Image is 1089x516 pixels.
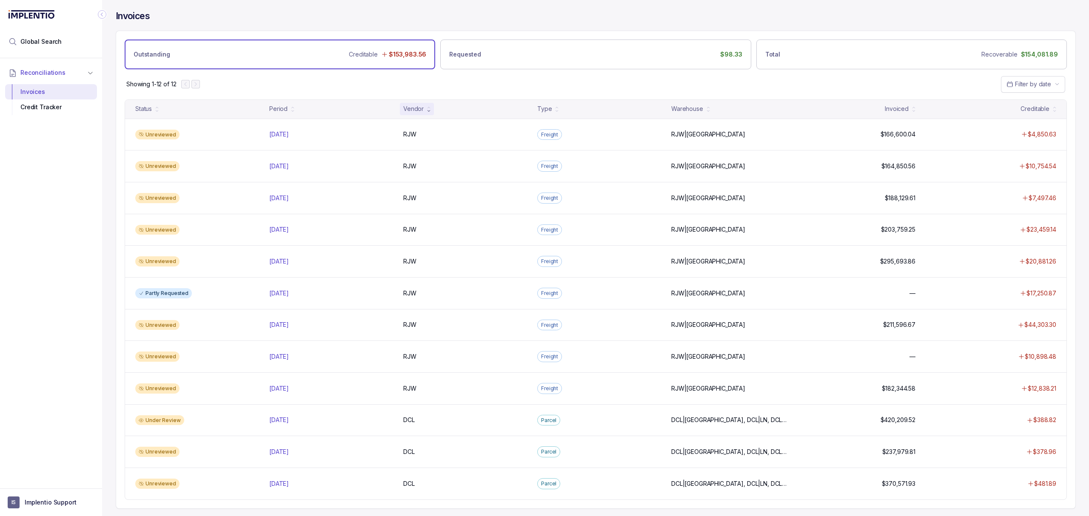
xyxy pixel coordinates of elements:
[269,225,289,234] p: [DATE]
[349,50,378,59] p: Creditable
[1033,416,1056,424] p: $388.82
[269,448,289,456] p: [DATE]
[97,9,107,20] div: Collapse Icon
[1021,105,1049,113] div: Creditable
[541,416,556,425] p: Parcel
[1026,289,1056,298] p: $17,250.87
[671,416,788,424] p: DCL|[GEOGRAPHIC_DATA], DCL|LN, DCL|YK
[1028,130,1056,139] p: $4,850.63
[269,130,289,139] p: [DATE]
[881,416,915,424] p: $420,209.52
[269,479,289,488] p: [DATE]
[135,161,180,171] div: Unreviewed
[885,105,909,113] div: Invoiced
[1015,80,1051,88] span: Filter by date
[135,415,184,425] div: Under Review
[882,448,915,456] p: $237,979.81
[720,50,742,59] p: $98.33
[671,105,703,113] div: Warehouse
[403,289,416,298] p: RJW
[909,289,915,298] p: —
[135,193,180,203] div: Unreviewed
[541,194,558,202] p: Freight
[671,352,745,361] p: RJW|[GEOGRAPHIC_DATA]
[116,10,150,22] h4: Invoices
[671,162,745,170] p: RJW|[GEOGRAPHIC_DATA]
[269,384,289,393] p: [DATE]
[269,162,289,170] p: [DATE]
[541,226,558,234] p: Freight
[403,416,415,424] p: DCL
[765,50,780,59] p: Total
[135,479,180,489] div: Unreviewed
[671,225,745,234] p: RJW|[GEOGRAPHIC_DATA]
[403,225,416,234] p: RJW
[403,105,424,113] div: Vendor
[20,68,66,77] span: Reconciliations
[134,50,170,59] p: Outstanding
[1034,479,1056,488] p: $481.89
[1026,162,1056,170] p: $10,754.54
[269,105,288,113] div: Period
[1026,257,1056,266] p: $20,881.26
[671,448,788,456] p: DCL|[GEOGRAPHIC_DATA], DCL|LN, DCL|YK
[403,352,416,361] p: RJW
[135,352,180,362] div: Unreviewed
[25,498,77,507] p: Implentio Support
[135,130,180,140] div: Unreviewed
[881,162,915,170] p: $164,850.56
[541,289,558,298] p: Freight
[269,416,289,424] p: [DATE]
[885,194,915,202] p: $188,129.61
[269,289,289,298] p: [DATE]
[1029,194,1056,202] p: $7,497.46
[671,289,745,298] p: RJW|[GEOGRAPHIC_DATA]
[671,257,745,266] p: RJW|[GEOGRAPHIC_DATA]
[541,448,556,456] p: Parcel
[881,130,915,139] p: $166,600.04
[541,130,558,139] p: Freight
[882,384,915,393] p: $182,344.58
[269,320,289,329] p: [DATE]
[1006,80,1051,88] search: Date Range Picker
[403,130,416,139] p: RJW
[671,384,745,393] p: RJW|[GEOGRAPHIC_DATA]
[1025,352,1056,361] p: $10,898.48
[880,257,915,266] p: $295,693.86
[8,496,94,508] button: User initialsImplentio Support
[541,352,558,361] p: Freight
[541,162,558,170] p: Freight
[135,288,192,298] div: Partly Requested
[671,479,788,488] p: DCL|[GEOGRAPHIC_DATA], DCL|LN, DCL|YK
[541,257,558,266] p: Freight
[671,320,745,329] p: RJW|[GEOGRAPHIC_DATA]
[8,496,20,508] span: User initials
[269,194,289,202] p: [DATE]
[671,130,745,139] p: RJW|[GEOGRAPHIC_DATA]
[403,448,415,456] p: DCL
[981,50,1017,59] p: Recoverable
[135,383,180,394] div: Unreviewed
[883,320,915,329] p: $211,596.67
[5,82,97,117] div: Reconciliations
[135,447,180,457] div: Unreviewed
[269,352,289,361] p: [DATE]
[126,80,176,88] p: Showing 1-12 of 12
[449,50,481,59] p: Requested
[12,99,90,115] div: Credit Tracker
[1024,320,1056,329] p: $44,303.30
[1001,76,1065,92] button: Date Range Picker
[135,256,180,267] div: Unreviewed
[403,479,415,488] p: DCL
[389,50,426,59] p: $153,983.56
[269,257,289,266] p: [DATE]
[671,194,745,202] p: RJW|[GEOGRAPHIC_DATA]
[403,257,416,266] p: RJW
[881,225,915,234] p: $203,759.25
[5,63,97,82] button: Reconciliations
[541,321,558,329] p: Freight
[541,479,556,488] p: Parcel
[12,84,90,99] div: Invoices
[403,384,416,393] p: RJW
[403,194,416,202] p: RJW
